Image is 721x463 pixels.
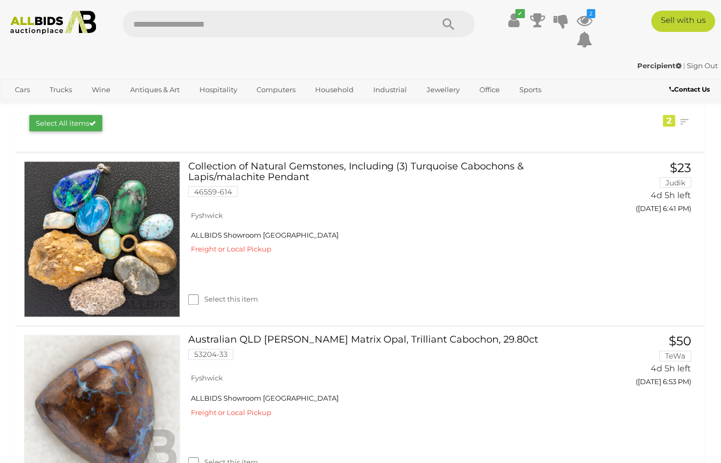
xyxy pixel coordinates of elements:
[5,11,101,35] img: Allbids.com.au
[8,81,37,99] a: Cars
[577,11,593,30] a: 2
[516,9,525,18] i: ✔
[473,81,507,99] a: Office
[188,295,258,305] label: Select this item
[420,81,467,99] a: Jewellery
[670,160,692,175] span: $23
[598,335,694,392] a: $50 TeWa 4d 5h left ([DATE] 6:53 PM)
[598,161,694,218] a: $23 Judik 4d 5h left ([DATE] 6:41 PM)
[29,115,102,132] button: Select All items
[309,81,361,99] a: Household
[687,61,718,70] a: Sign Out
[638,61,684,70] a: Percipient
[8,99,98,116] a: [GEOGRAPHIC_DATA]
[652,11,716,32] a: Sell with us
[85,81,117,99] a: Wine
[367,81,414,99] a: Industrial
[507,11,523,30] a: ✔
[123,81,187,99] a: Antiques & Art
[196,335,582,368] a: Australian QLD [PERSON_NAME] Matrix Opal, Trilliant Cabochon, 29.80ct 53204-33
[663,115,676,127] div: 2
[670,85,710,93] b: Contact Us
[193,81,244,99] a: Hospitality
[684,61,686,70] span: |
[422,11,475,37] button: Search
[638,61,682,70] strong: Percipient
[670,84,713,95] a: Contact Us
[250,81,303,99] a: Computers
[43,81,79,99] a: Trucks
[196,161,582,205] a: Collection of Natural Gemstones, Including (3) Turquoise Cabochons & Lapis/malachite Pendant 4655...
[513,81,549,99] a: Sports
[587,9,596,18] i: 2
[669,334,692,349] span: $50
